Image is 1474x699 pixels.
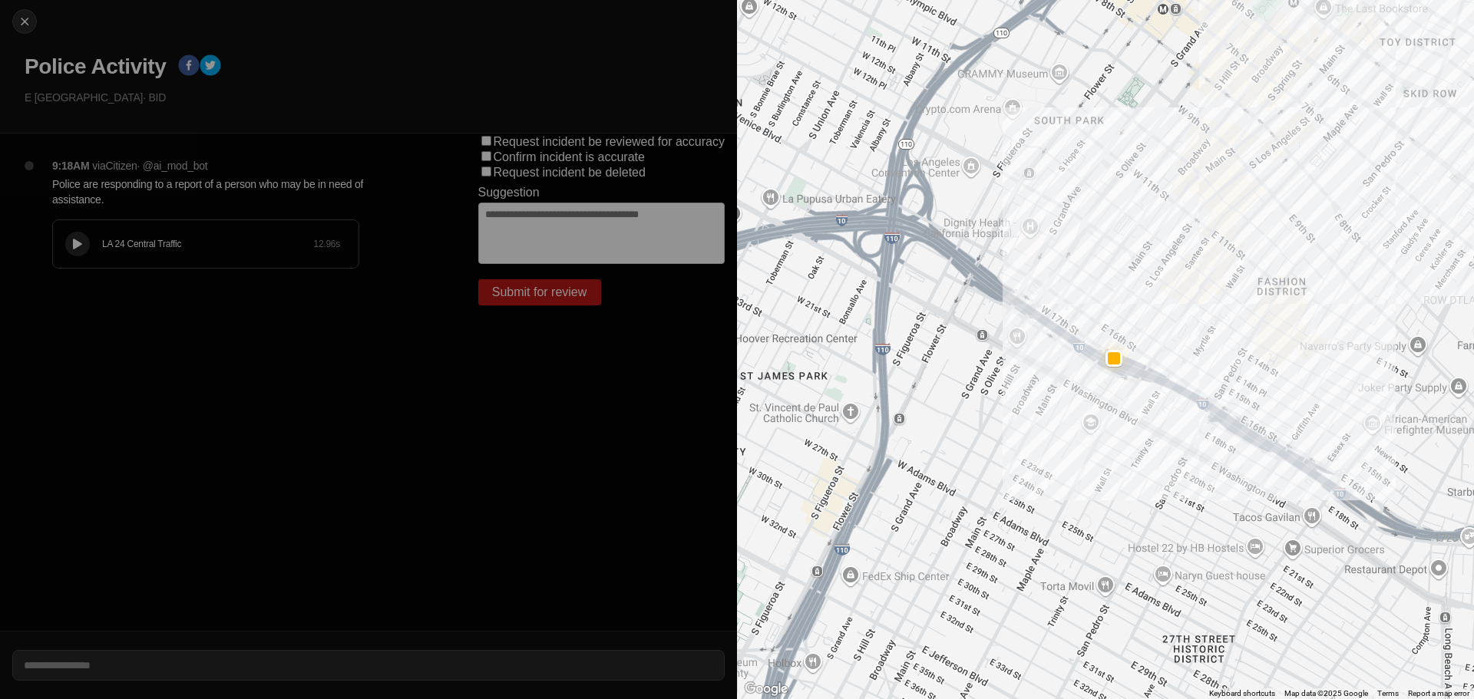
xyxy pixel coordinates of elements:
p: 9:18AM [52,158,89,173]
p: Police are responding to a report of a person who may be in need of assistance. [52,176,417,207]
label: Request incident be deleted [494,166,646,179]
p: E [GEOGRAPHIC_DATA] · BID [25,90,725,105]
button: Keyboard shortcuts [1209,688,1275,699]
div: 12.96 s [313,238,340,250]
button: twitter [200,54,221,79]
img: Google [741,679,792,699]
button: cancel [12,9,37,34]
button: Submit for review [478,279,601,305]
a: Terms [1377,689,1399,697]
span: Map data ©2025 Google [1284,689,1368,697]
label: Suggestion [478,186,540,199]
a: Report a map error [1408,689,1469,697]
a: Open this area in Google Maps (opens a new window) [741,679,792,699]
p: via Citizen · @ ai_mod_bot [92,158,207,173]
div: LA 24 Central Traffic [102,238,313,250]
label: Confirm incident is accurate [494,150,645,163]
button: facebook [178,54,200,79]
label: Request incident be reviewed for accuracy [494,135,725,148]
img: cancel [17,14,32,29]
h1: Police Activity [25,53,166,81]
